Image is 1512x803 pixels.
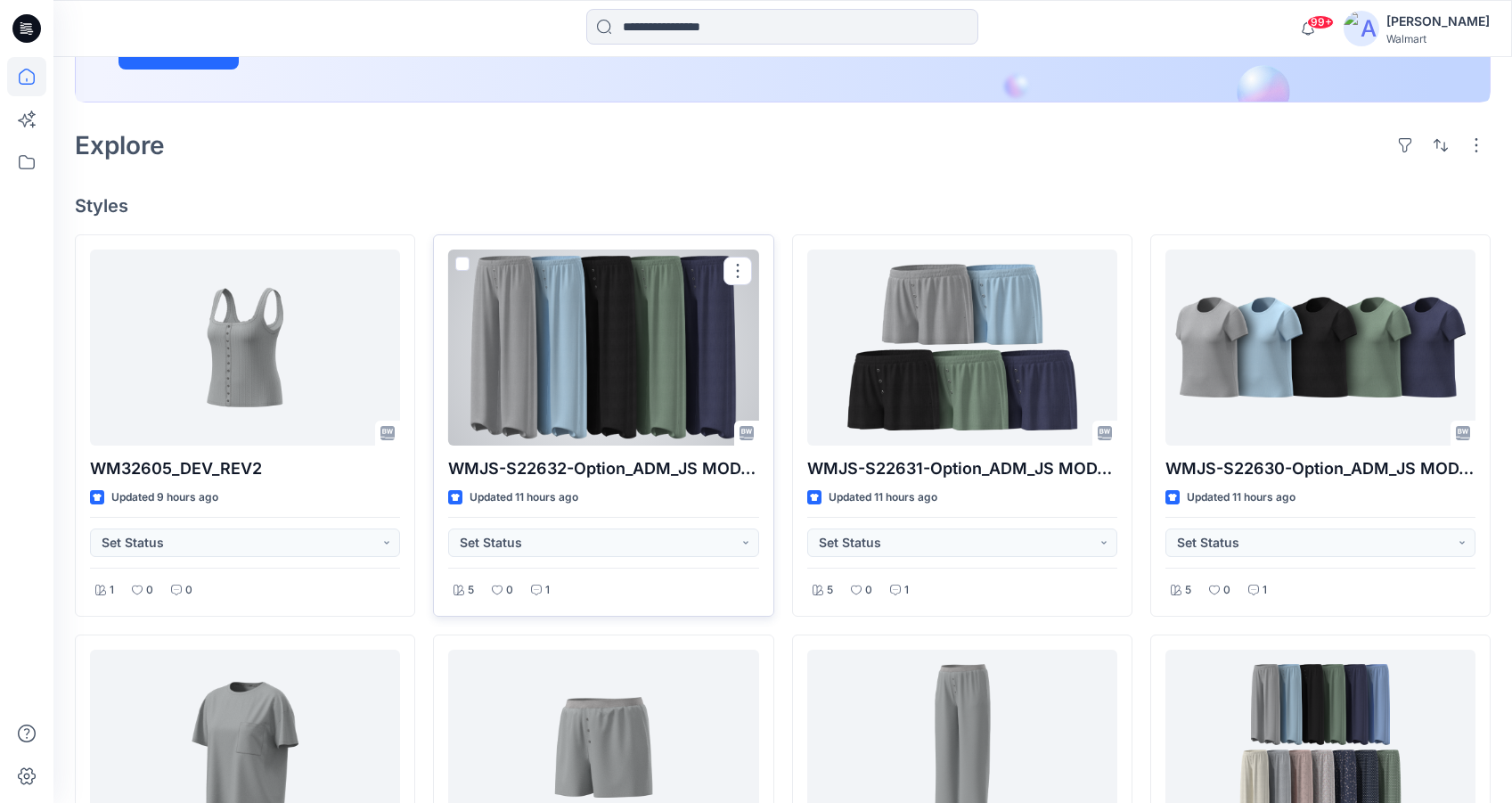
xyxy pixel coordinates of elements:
h4: Styles [75,195,1491,217]
p: Updated 9 hours ago [111,488,218,507]
p: 1 [904,581,909,600]
p: 0 [1223,581,1230,600]
p: 1 [110,581,114,600]
p: 1 [545,581,550,600]
p: WMJS-S22630-Option_ADM_JS MODAL SPAN SS TEE [1165,456,1475,481]
img: avatar [1344,11,1379,46]
div: [PERSON_NAME] [1386,11,1490,32]
p: Updated 11 hours ago [470,488,578,507]
a: WMJS-S22630-Option_ADM_JS MODAL SPAN SS TEE [1165,250,1475,446]
p: 0 [185,581,192,600]
p: 1 [1263,581,1267,600]
span: 99+ [1307,15,1334,29]
a: WM32605_DEV_REV2 [90,250,400,446]
p: WMJS-S22631-Option_ADM_JS MODAL SPAN SHORTS [807,456,1117,481]
p: Updated 11 hours ago [829,488,937,507]
p: 5 [827,581,833,600]
div: Walmart [1386,32,1490,45]
p: 0 [506,581,513,600]
h2: Explore [75,131,165,160]
a: WMJS-S22631-Option_ADM_JS MODAL SPAN SHORTS [807,250,1117,446]
p: 0 [146,581,153,600]
p: Updated 11 hours ago [1187,488,1295,507]
p: 0 [865,581,872,600]
a: WMJS-S22632-Option_ADM_JS MODAL SPAN PANTS [448,250,758,446]
p: WMJS-S22632-Option_ADM_JS MODAL SPAN PANTS [448,456,758,481]
p: WM32605_DEV_REV2 [90,456,400,481]
p: 5 [1185,581,1191,600]
p: 5 [468,581,474,600]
